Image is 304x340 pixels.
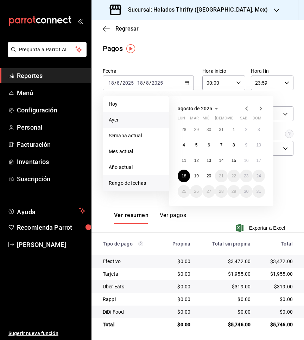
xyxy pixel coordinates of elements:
span: / [114,80,116,86]
button: 30 de agosto de 2025 [240,185,252,198]
abbr: 18 de agosto de 2025 [182,174,186,178]
abbr: sábado [240,116,247,123]
abbr: 28 de agosto de 2025 [219,189,223,194]
button: 9 de agosto de 2025 [240,139,252,151]
button: 16 de agosto de 2025 [240,154,252,167]
button: open_drawer_menu [77,18,83,24]
span: Año actual [109,164,163,171]
div: $3,472.00 [202,258,251,265]
div: navigation tabs [114,212,186,224]
abbr: 7 de agosto de 2025 [220,143,223,148]
abbr: 19 de agosto de 2025 [194,174,198,178]
abbr: jueves [215,116,256,123]
div: $0.00 [202,308,251,315]
button: agosto de 2025 [178,104,221,113]
abbr: 29 de julio de 2025 [194,127,198,132]
abbr: 5 de agosto de 2025 [195,143,198,148]
button: 29 de agosto de 2025 [228,185,240,198]
abbr: 31 de agosto de 2025 [256,189,261,194]
abbr: martes [190,116,198,123]
abbr: 28 de julio de 2025 [182,127,186,132]
span: / [149,80,151,86]
div: Pagos [103,43,123,54]
button: Regresar [103,25,139,32]
abbr: 30 de julio de 2025 [207,127,211,132]
div: Rappi [103,296,155,303]
span: / [143,80,145,86]
button: 31 de agosto de 2025 [253,185,265,198]
span: Inventarios [17,157,85,166]
button: 17 de agosto de 2025 [253,154,265,167]
span: Hoy [109,100,163,108]
abbr: 30 de agosto de 2025 [244,189,248,194]
span: Pregunta a Parrot AI [19,46,76,53]
div: Efectivo [103,258,155,265]
div: $0.00 [166,258,190,265]
div: $319.00 [262,283,293,290]
button: 24 de agosto de 2025 [253,170,265,182]
span: - [135,80,136,86]
abbr: 16 de agosto de 2025 [244,158,248,163]
button: 19 de agosto de 2025 [190,170,202,182]
span: Reportes [17,71,85,80]
button: 29 de julio de 2025 [190,123,202,136]
a: Pregunta a Parrot AI [5,51,87,58]
abbr: viernes [228,116,233,123]
abbr: 3 de agosto de 2025 [258,127,260,132]
div: $5,746.00 [262,321,293,328]
div: $0.00 [166,270,190,277]
button: 21 de agosto de 2025 [215,170,227,182]
div: $3,472.00 [262,258,293,265]
span: Facturación [17,140,85,149]
abbr: 8 de agosto de 2025 [233,143,235,148]
button: 8 de agosto de 2025 [228,139,240,151]
span: Exportar a Excel [237,224,285,232]
button: 14 de agosto de 2025 [215,154,227,167]
button: 28 de julio de 2025 [178,123,190,136]
button: 11 de agosto de 2025 [178,154,190,167]
div: $0.00 [166,308,190,315]
button: 5 de agosto de 2025 [190,139,202,151]
button: Pregunta a Parrot AI [8,42,87,57]
abbr: 20 de agosto de 2025 [207,174,211,178]
input: -- [146,80,149,86]
svg: Los pagos realizados con Pay y otras terminales son montos brutos. [138,241,143,246]
abbr: 11 de agosto de 2025 [182,158,186,163]
button: 30 de julio de 2025 [203,123,215,136]
span: Personal [17,123,85,132]
abbr: 26 de agosto de 2025 [194,189,198,194]
button: Tooltip marker [126,44,135,53]
abbr: 17 de agosto de 2025 [256,158,261,163]
div: $0.00 [262,296,293,303]
button: 27 de agosto de 2025 [203,185,215,198]
button: 10 de agosto de 2025 [253,139,265,151]
span: Menú [17,88,85,98]
input: -- [108,80,114,86]
button: 12 de agosto de 2025 [190,154,202,167]
div: $1,955.00 [262,270,293,277]
button: 20 de agosto de 2025 [203,170,215,182]
button: 13 de agosto de 2025 [203,154,215,167]
abbr: 13 de agosto de 2025 [207,158,211,163]
abbr: 6 de agosto de 2025 [208,143,210,148]
span: Sugerir nueva función [8,330,85,337]
div: $1,955.00 [202,270,251,277]
div: Propina [166,241,190,247]
span: Recomienda Parrot [17,223,85,232]
abbr: domingo [253,116,261,123]
button: 26 de agosto de 2025 [190,185,202,198]
h3: Sucursal: Helados Thrifty ([GEOGRAPHIC_DATA]. Mex) [122,6,268,14]
button: Ver pagos [160,212,186,224]
div: Uber Eats [103,283,155,290]
div: Total [262,241,293,247]
abbr: 22 de agosto de 2025 [232,174,236,178]
abbr: 15 de agosto de 2025 [232,158,236,163]
label: Fecha [103,68,194,73]
abbr: 29 de agosto de 2025 [232,189,236,194]
input: -- [116,80,120,86]
div: Total sin propina [202,241,251,247]
div: Total [103,321,155,328]
button: 22 de agosto de 2025 [228,170,240,182]
span: Rango de fechas [109,179,163,187]
button: 6 de agosto de 2025 [203,139,215,151]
